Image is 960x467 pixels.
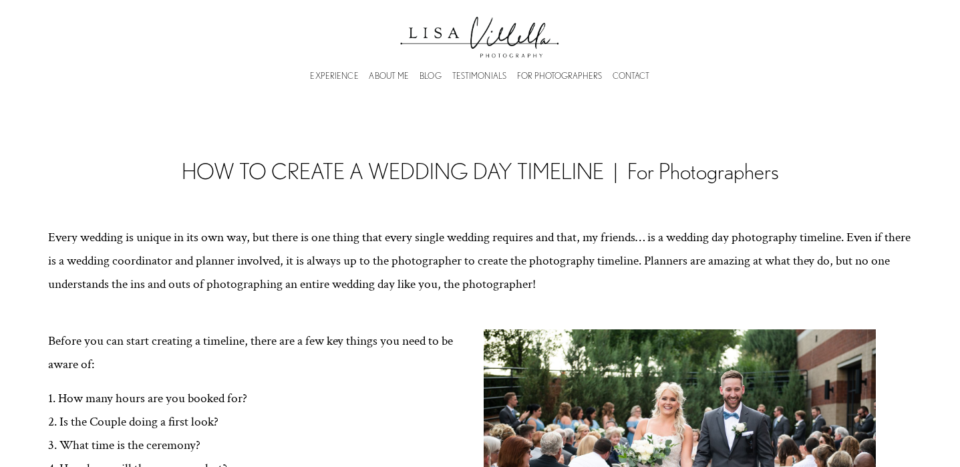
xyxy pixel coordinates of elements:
p: Before you can start creating a timeline, there are a few key things you need to be aware of: [48,329,476,376]
h2: HOW TO CREATE A WEDDING DAY TIMELINE | For Photographers [84,157,876,184]
a: ABOUT ME [369,74,409,78]
img: Lisa Villella Photography [393,3,567,64]
p: Every wedding is unique in its own way, but there is one thing that every single wedding requires... [48,226,912,296]
a: TESTIMONIALS [452,74,507,78]
a: CONTACT [613,74,650,78]
a: BLOG [420,74,442,78]
a: FOR PHOTOGRAPHERS [517,74,602,78]
a: EXPERIENCE [310,74,358,78]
